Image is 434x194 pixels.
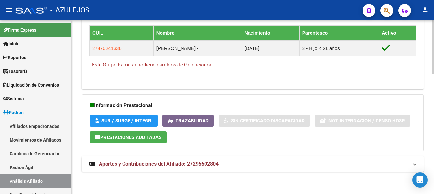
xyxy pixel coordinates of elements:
[50,3,89,17] span: - AZULEJOS
[328,118,405,124] span: Not. Internacion / Censo Hosp.
[100,135,161,140] span: Prestaciones Auditadas
[3,40,19,47] span: Inicio
[90,25,154,40] th: CUIL
[153,40,242,56] td: [PERSON_NAME] -
[82,156,424,172] mat-expansion-panel-header: Aportes y Contribuciones del Afiliado: 27296602804
[162,115,214,127] button: Trazabilidad
[379,25,416,40] th: Activo
[3,54,26,61] span: Reportes
[231,118,305,124] span: Sin Certificado Discapacidad
[99,161,219,167] span: Aportes y Contribuciones del Afiliado: 27296602804
[90,101,416,110] h3: Información Prestacional:
[3,27,36,34] span: Firma Express
[412,172,428,188] div: Open Intercom Messenger
[242,25,299,40] th: Nacimiento
[90,115,158,127] button: SUR / SURGE / INTEGR.
[421,6,429,14] mat-icon: person
[3,109,24,116] span: Padrón
[176,118,209,124] span: Trazabilidad
[3,95,24,102] span: Sistema
[219,115,310,127] button: Sin Certificado Discapacidad
[90,131,167,143] button: Prestaciones Auditadas
[299,25,379,40] th: Parentesco
[3,81,59,89] span: Liquidación de Convenios
[153,25,242,40] th: Nombre
[89,61,416,68] h4: --Este Grupo Familiar no tiene cambios de Gerenciador--
[315,115,410,127] button: Not. Internacion / Censo Hosp.
[101,118,153,124] span: SUR / SURGE / INTEGR.
[242,40,299,56] td: [DATE]
[3,68,28,75] span: Tesorería
[92,45,122,51] span: 27470241336
[5,6,13,14] mat-icon: menu
[299,40,379,56] td: 3 - Hijo < 21 años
